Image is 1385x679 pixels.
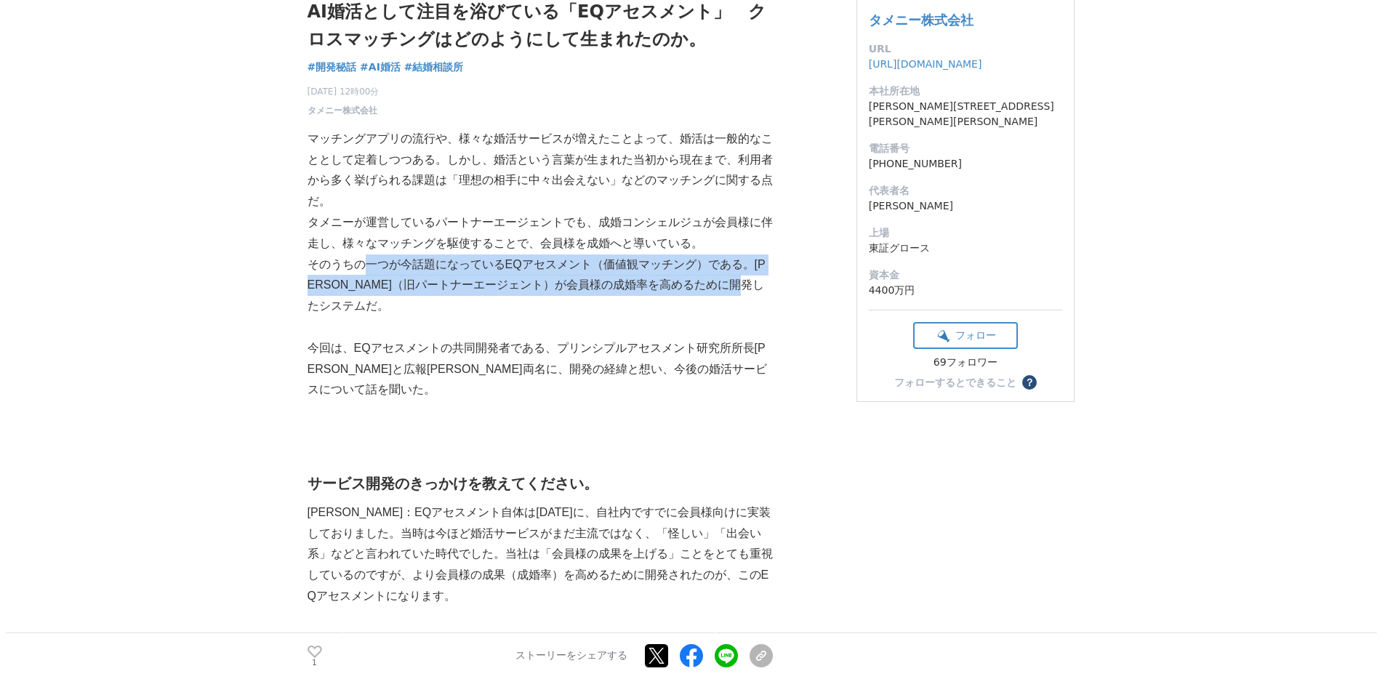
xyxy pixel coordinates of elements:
[869,84,1062,99] dt: 本社所在地
[869,183,1062,198] dt: 代表者名
[308,502,773,607] p: [PERSON_NAME]：EQアセスメント自体は[DATE]に、自社内ですでに会員様向けに実装しておりました。当時は今ほど婚活サービスがまだ主流ではなく、「怪しい」「出会い系」などと言われてい...
[869,283,1062,298] dd: 4400万円
[360,60,401,75] a: #AI婚活
[1024,377,1035,387] span: ？
[515,650,627,663] p: ストーリーをシェアする
[360,60,401,73] span: #AI婚活
[308,254,773,317] p: そのうちの一つが今話題になっているEQアセスメント（価値観マッチング）である。[PERSON_NAME]（旧パートナーエージェント）が会員様の成婚率を高めるために開発したシステムだ。
[308,60,357,75] a: #開発秘話
[308,475,598,491] strong: サービス開発のきっかけを教えてください。
[308,212,773,254] p: タメニーが運営しているパートナーエージェントでも、成婚コンシェルジュが会員様に伴走し、様々なマッチングを駆使することで、会員様を成婚へと導いている。
[869,198,1062,214] dd: [PERSON_NAME]
[308,129,773,212] p: マッチングアプリの流行や、様々な婚活サービスが増えたことよって、婚活は一般的なこととして定着しつつある。しかし、婚活という言葉が生まれた当初から現在まで、利用者から多く挙げられる課題は「理想の相...
[404,60,464,75] a: #結婚相談所
[869,12,973,28] a: タメニー株式会社
[308,85,380,98] span: [DATE] 12時00分
[869,58,982,70] a: [URL][DOMAIN_NAME]
[869,141,1062,156] dt: 電話番号
[894,377,1016,387] div: フォローするとできること
[869,225,1062,241] dt: 上場
[869,268,1062,283] dt: 資本金
[869,41,1062,57] dt: URL
[404,60,464,73] span: #結婚相談所
[869,99,1062,129] dd: [PERSON_NAME][STREET_ADDRESS][PERSON_NAME][PERSON_NAME]
[308,104,377,117] a: タメニー株式会社
[869,241,1062,256] dd: 東証グロース
[913,322,1018,349] button: フォロー
[308,338,773,401] p: 今回は、EQアセスメントの共同開発者である、プリンシプルアセスメント研究所所長[PERSON_NAME]と広報[PERSON_NAME]両名に、開発の経緯と想い、今後の婚活サービスについて話を聞いた。
[308,659,322,667] p: 1
[913,356,1018,369] div: 69フォロワー
[1022,375,1037,390] button: ？
[308,60,357,73] span: #開発秘話
[869,156,1062,172] dd: [PHONE_NUMBER]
